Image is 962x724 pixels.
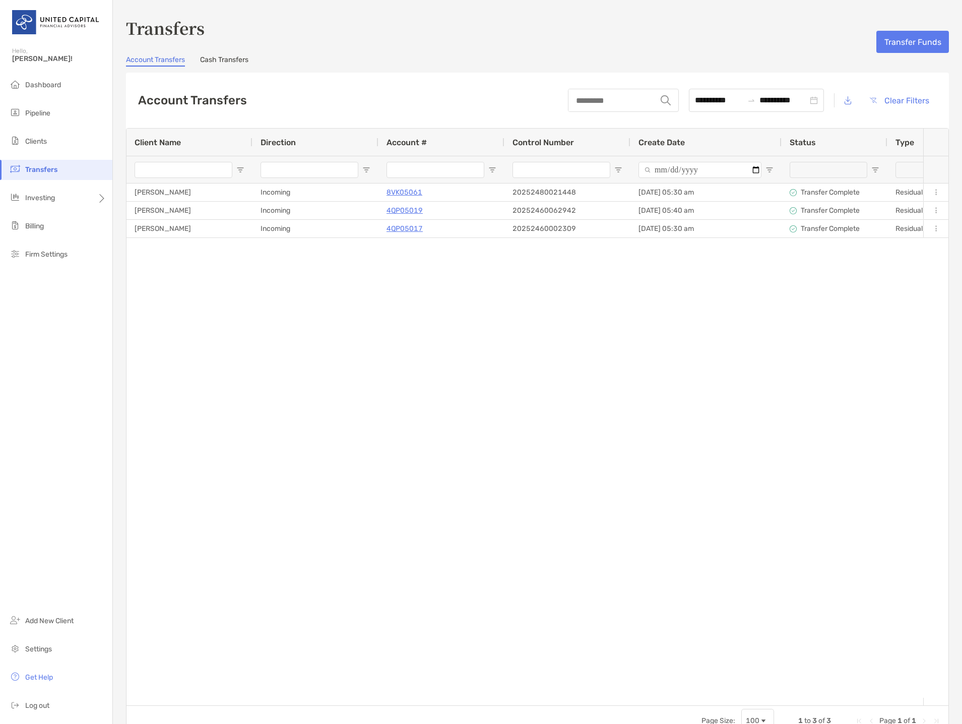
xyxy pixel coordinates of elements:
[387,162,484,178] input: Account # Filter Input
[387,138,427,147] span: Account #
[126,220,252,237] div: [PERSON_NAME]
[9,614,21,626] img: add_new_client icon
[9,78,21,90] img: dashboard icon
[9,219,21,231] img: billing icon
[630,184,782,201] div: [DATE] 05:30 am
[126,16,949,39] h3: Transfers
[362,166,370,174] button: Open Filter Menu
[135,138,181,147] span: Client Name
[25,81,61,89] span: Dashboard
[25,701,49,710] span: Log out
[25,250,68,259] span: Firm Settings
[876,31,949,53] button: Transfer Funds
[512,138,574,147] span: Control Number
[870,97,877,103] img: button icon
[630,220,782,237] div: [DATE] 05:30 am
[801,186,860,199] p: Transfer Complete
[9,191,21,203] img: investing icon
[387,222,423,235] a: 4QP05017
[504,220,630,237] div: 20252460002309
[9,135,21,147] img: clients icon
[512,162,610,178] input: Control Number Filter Input
[236,166,244,174] button: Open Filter Menu
[25,109,50,117] span: Pipeline
[12,4,100,40] img: United Capital Logo
[200,55,248,67] a: Cash Transfers
[504,184,630,201] div: 20252480021448
[790,189,797,196] img: status icon
[9,163,21,175] img: transfers icon
[135,162,232,178] input: Client Name Filter Input
[895,138,914,147] span: Type
[9,248,21,260] img: firm-settings icon
[630,202,782,219] div: [DATE] 05:40 am
[126,184,252,201] div: [PERSON_NAME]
[25,165,57,174] span: Transfers
[252,184,378,201] div: Incoming
[638,138,685,147] span: Create Date
[9,642,21,654] img: settings icon
[25,194,55,202] span: Investing
[25,137,47,146] span: Clients
[504,202,630,219] div: 20252460062942
[126,55,185,67] a: Account Transfers
[790,225,797,232] img: status icon
[9,671,21,683] img: get-help icon
[261,162,358,178] input: Direction Filter Input
[765,166,774,174] button: Open Filter Menu
[661,95,671,105] img: input icon
[747,96,755,104] span: swap-right
[138,93,247,107] h2: Account Transfers
[488,166,496,174] button: Open Filter Menu
[25,673,53,682] span: Get Help
[25,645,52,653] span: Settings
[387,186,422,199] a: 8VK05061
[9,106,21,118] img: pipeline icon
[25,222,44,230] span: Billing
[790,138,816,147] span: Status
[614,166,622,174] button: Open Filter Menu
[747,96,755,104] span: to
[387,204,423,217] a: 4QP05019
[790,207,797,214] img: status icon
[801,222,860,235] p: Transfer Complete
[252,202,378,219] div: Incoming
[871,166,879,174] button: Open Filter Menu
[126,202,252,219] div: [PERSON_NAME]
[261,138,296,147] span: Direction
[862,89,937,111] button: Clear Filters
[9,699,21,711] img: logout icon
[25,617,74,625] span: Add New Client
[801,204,860,217] p: Transfer Complete
[12,54,106,63] span: [PERSON_NAME]!
[252,220,378,237] div: Incoming
[638,162,761,178] input: Create Date Filter Input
